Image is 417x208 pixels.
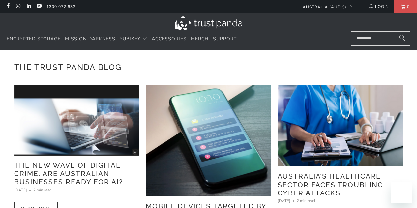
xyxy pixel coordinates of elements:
[351,31,410,46] input: Search...
[297,197,315,204] span: 2 min read
[46,3,75,10] a: 1300 072 632
[5,4,11,9] a: Trust Panda Australia on Facebook
[7,36,61,42] span: Encrypted Storage
[120,36,140,42] span: YubiKey
[26,4,31,9] a: Trust Panda Australia on LinkedIn
[14,186,27,193] span: [DATE]
[36,4,42,9] a: Trust Panda Australia on YouTube
[175,16,242,30] img: Trust Panda Australia
[33,186,52,193] span: 2 min read
[368,3,389,10] a: Login
[65,31,115,47] a: Mission Darkness
[7,31,61,47] a: Encrypted Storage
[14,161,123,186] a: The New Wave of Digital Crime. Are Australian Businesses Ready for AI?
[394,31,410,46] button: Search
[213,31,237,47] a: Support
[191,31,209,47] a: Merch
[15,4,21,9] a: Trust Panda Australia on Instagram
[152,36,187,42] span: Accessories
[152,31,187,47] a: Accessories
[14,60,205,73] h1: The Trust Panda Blog
[120,31,147,47] summary: YubiKey
[65,36,115,42] span: Mission Darkness
[278,197,290,204] span: [DATE]
[391,182,412,203] iframe: Button to launch messaging window
[7,31,237,47] nav: Translation missing: en.navigation.header.main_nav
[191,36,209,42] span: Merch
[278,172,383,197] a: Australia’s Healthcare Sector faces troubling Cyber Attacks
[213,36,237,42] span: Support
